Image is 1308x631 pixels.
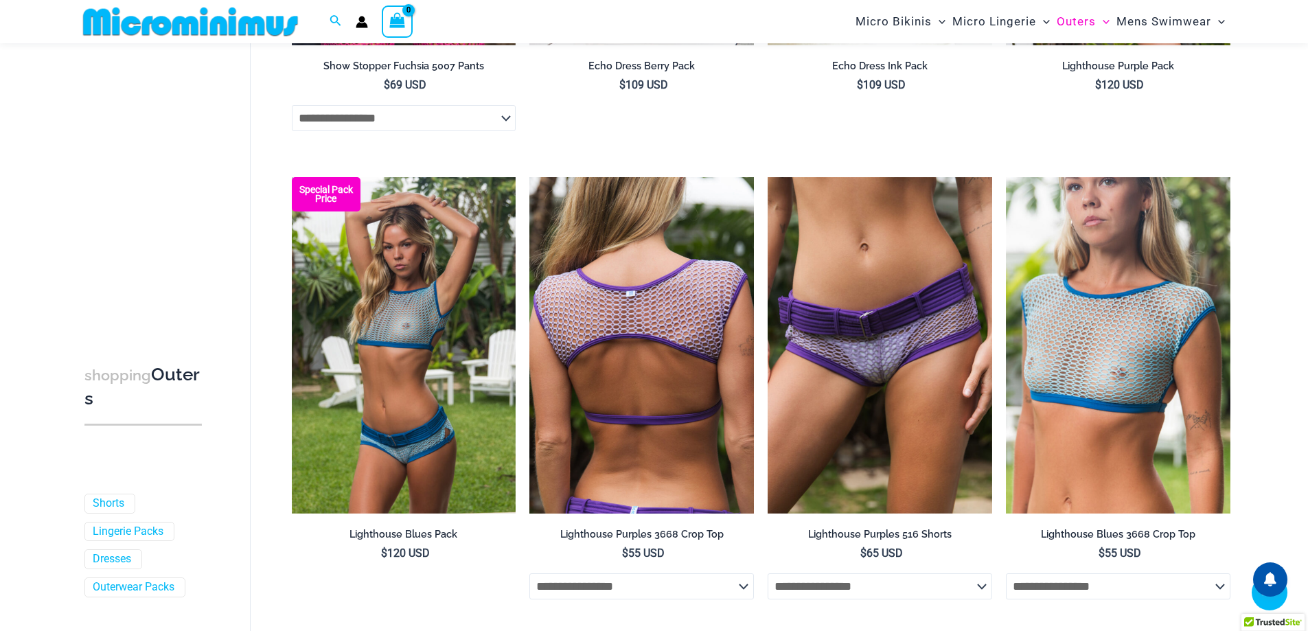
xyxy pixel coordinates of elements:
iframe: TrustedSite Certified [84,46,208,321]
img: Lighthouse Purples 516 Short 01 [768,177,992,514]
bdi: 65 USD [860,547,903,560]
a: Mens SwimwearMenu ToggleMenu Toggle [1113,4,1228,39]
img: Lighthouse Blues 3668 Crop Top 516 Short 03 [292,177,516,514]
a: Lighthouse Purples 3668 Crop Top [529,528,754,546]
a: Lighthouse Purples 516 Short 01Lighthouse Purples 3668 Crop Top 516 Short 01Lighthouse Purples 36... [768,177,992,514]
a: Lighthouse Blues 3668 Crop Top [1006,528,1230,546]
nav: Site Navigation [850,2,1231,41]
span: Menu Toggle [932,4,945,39]
h2: Show Stopper Fuchsia 5007 Pants [292,60,516,73]
a: Micro BikinisMenu ToggleMenu Toggle [852,4,949,39]
a: Echo Dress Ink Pack [768,60,992,78]
a: Dresses [93,553,131,567]
a: Lighthouse Blues 3668 Crop Top 01Lighthouse Blues 3668 Crop Top 02Lighthouse Blues 3668 Crop Top 02 [1006,177,1230,514]
bdi: 55 USD [1099,547,1141,560]
a: Lighthouse Purples 516 Shorts [768,528,992,546]
span: Menu Toggle [1096,4,1110,39]
span: $ [381,547,387,560]
h2: Echo Dress Ink Pack [768,60,992,73]
a: Lighthouse Purple Pack [1006,60,1230,78]
h2: Echo Dress Berry Pack [529,60,754,73]
bdi: 109 USD [619,78,668,91]
span: $ [622,547,628,560]
a: Lingerie Packs [93,525,163,539]
h3: Outers [84,363,202,411]
a: Lighthouse Purples 3668 Crop Top 01Lighthouse Purples 3668 Crop Top 516 Short 02Lighthouse Purple... [529,177,754,514]
h2: Lighthouse Purples 516 Shorts [768,528,992,541]
b: Special Pack Price [292,185,360,203]
a: Outerwear Packs [93,581,174,595]
span: $ [1099,547,1105,560]
a: Account icon link [356,16,368,28]
span: $ [619,78,626,91]
span: $ [860,547,867,560]
span: shopping [84,367,151,384]
bdi: 55 USD [622,547,665,560]
span: $ [857,78,863,91]
span: $ [1095,78,1101,91]
span: Micro Bikinis [856,4,932,39]
a: OutersMenu ToggleMenu Toggle [1053,4,1113,39]
bdi: 120 USD [381,547,430,560]
a: Echo Dress Berry Pack [529,60,754,78]
span: Mens Swimwear [1116,4,1211,39]
span: Outers [1057,4,1096,39]
bdi: 120 USD [1095,78,1144,91]
span: Menu Toggle [1036,4,1050,39]
a: Lighthouse Blues Pack [292,528,516,546]
span: Micro Lingerie [952,4,1036,39]
a: Shorts [93,496,124,511]
a: View Shopping Cart, empty [382,5,413,37]
h2: Lighthouse Purple Pack [1006,60,1230,73]
span: $ [384,78,390,91]
bdi: 109 USD [857,78,906,91]
a: Search icon link [330,13,342,30]
a: Lighthouse Blues 3668 Crop Top 516 Short 03 Lighthouse Blues 3668 Crop Top 516 Short 04Lighthouse... [292,177,516,514]
a: Show Stopper Fuchsia 5007 Pants [292,60,516,78]
bdi: 69 USD [384,78,426,91]
h2: Lighthouse Blues 3668 Crop Top [1006,528,1230,541]
h2: Lighthouse Blues Pack [292,528,516,541]
img: MM SHOP LOGO FLAT [78,6,303,37]
h2: Lighthouse Purples 3668 Crop Top [529,528,754,541]
span: Menu Toggle [1211,4,1225,39]
a: Micro LingerieMenu ToggleMenu Toggle [949,4,1053,39]
img: Lighthouse Blues 3668 Crop Top 01 [1006,177,1230,514]
img: Lighthouse Purples 3668 Crop Top 516 Short 02 [529,177,754,514]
